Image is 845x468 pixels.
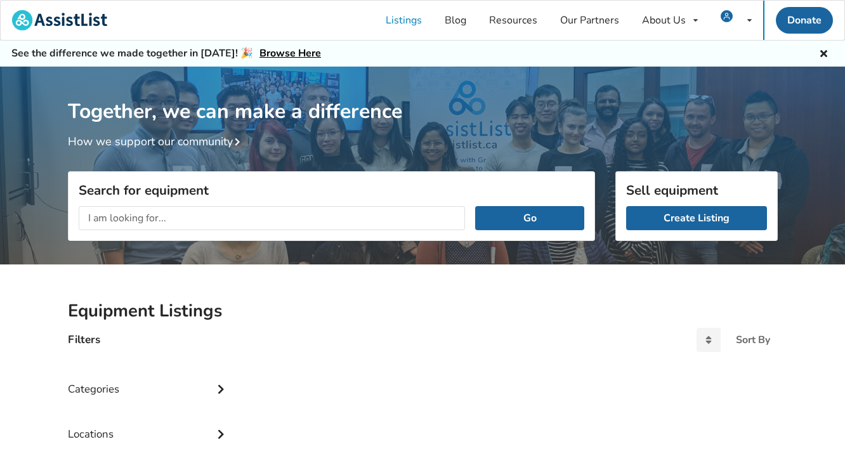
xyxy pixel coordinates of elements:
[721,10,733,22] img: user icon
[12,10,107,30] img: assistlist-logo
[736,335,770,345] div: Sort By
[68,67,778,124] h1: Together, we can make a difference
[776,7,833,34] a: Donate
[68,357,230,402] div: Categories
[68,134,246,149] a: How we support our community
[433,1,478,40] a: Blog
[259,46,321,60] a: Browse Here
[478,1,549,40] a: Resources
[549,1,631,40] a: Our Partners
[626,206,767,230] a: Create Listing
[79,182,584,198] h3: Search for equipment
[68,300,778,322] h2: Equipment Listings
[11,47,321,60] h5: See the difference we made together in [DATE]! 🎉
[626,182,767,198] h3: Sell equipment
[374,1,433,40] a: Listings
[68,332,100,347] h4: Filters
[642,15,686,25] div: About Us
[475,206,584,230] button: Go
[79,206,466,230] input: I am looking for...
[68,402,230,447] div: Locations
